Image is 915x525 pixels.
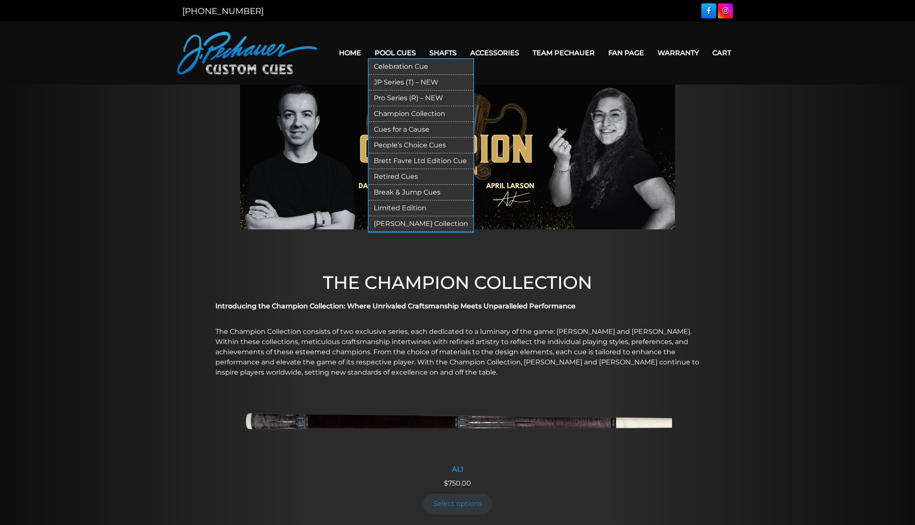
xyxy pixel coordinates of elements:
a: Pool Cues [368,42,423,64]
a: Cues for a Cause [369,122,473,138]
a: Shafts [423,42,463,64]
a: Champion Collection [369,106,473,122]
a: Accessories [463,42,526,64]
a: [PERSON_NAME] Collection [369,216,473,232]
a: [PHONE_NUMBER] [182,6,264,16]
a: Warranty [651,42,706,64]
a: Add to cart: “AL1” [423,494,492,514]
a: Retired Cues [369,169,473,185]
p: The Champion Collection consists of two exclusive series, each dedicated to a luminary of the gam... [215,327,700,378]
a: Brett Favre Ltd Edition Cue [369,153,473,169]
a: Team Pechauer [526,42,602,64]
a: Pro Series (R) – NEW [369,90,473,106]
span: 750.00 [444,479,471,487]
img: AL1 [243,389,672,460]
a: Celebration Cue [369,59,473,75]
a: Cart [706,42,738,64]
strong: Introducing the Champion Collection: Where Unrivaled Craftsmanship Meets Unparalleled Performance [215,302,576,310]
a: People’s Choice Cues [369,138,473,153]
a: Home [332,42,368,64]
a: Break & Jump Cues [369,185,473,200]
a: JP Series (T) – NEW [369,75,473,90]
a: AL1 AL1 [243,389,672,478]
div: AL1 [243,465,672,473]
a: Limited Edition [369,200,473,216]
span: $ [444,479,448,487]
img: Pechauer Custom Cues [177,32,317,74]
a: Fan Page [602,42,651,64]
